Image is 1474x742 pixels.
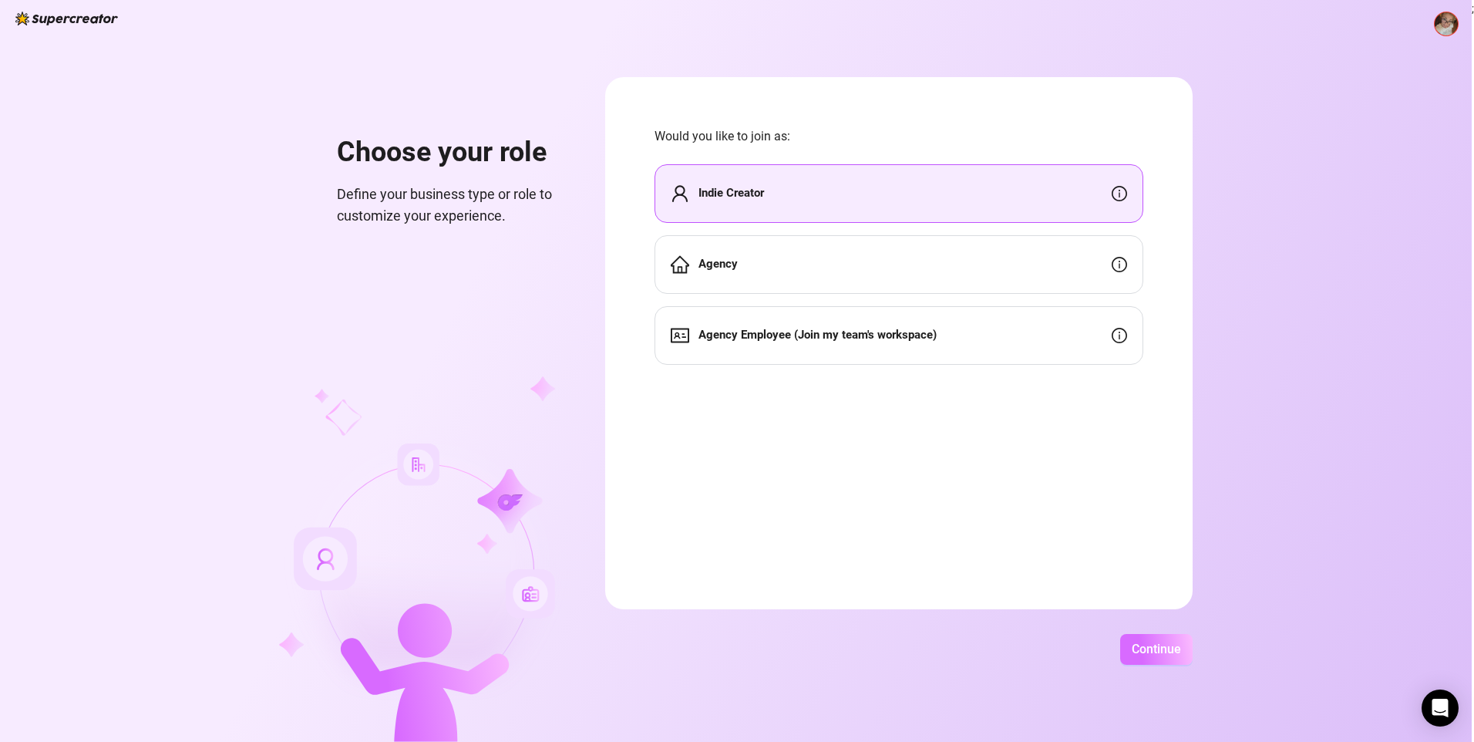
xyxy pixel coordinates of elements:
[1435,12,1458,35] img: ACg8ocKOE4wm1lbkwepZW2XCjEhUi0JMzE-uMAZ8zSf1xOwjXu9gXaVr=s96-c
[671,326,689,345] span: idcard
[1132,642,1181,656] span: Continue
[1112,186,1127,201] span: info-circle
[655,126,1143,146] span: Would you like to join as:
[337,184,568,228] span: Define your business type or role to customize your experience.
[1422,690,1459,727] div: Open Intercom Messenger
[671,184,689,203] span: user
[337,136,568,170] h1: Choose your role
[698,328,937,342] strong: Agency Employee (Join my team's workspace)
[698,257,738,271] strong: Agency
[671,255,689,274] span: home
[1112,257,1127,272] span: info-circle
[1120,634,1193,665] button: Continue
[1112,328,1127,343] span: info-circle
[15,12,118,25] img: logo
[698,186,764,200] strong: Indie Creator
